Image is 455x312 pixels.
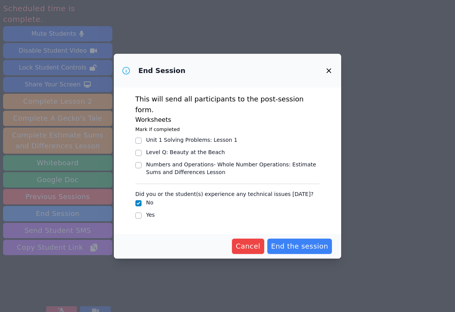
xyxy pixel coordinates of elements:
[146,212,155,218] label: Yes
[267,239,332,254] button: End the session
[135,115,320,124] h3: Worksheets
[271,241,328,252] span: End the session
[146,199,153,206] label: No
[146,136,237,144] div: Unit 1 Solving Problems : Lesson 1
[236,241,260,252] span: Cancel
[135,187,313,199] legend: Did you or the student(s) experience any technical issues [DATE]?
[146,148,225,156] div: Level Q : Beauty at the Beach
[135,94,320,115] p: This will send all participants to the post-session form.
[135,126,180,132] small: Mark if completed
[232,239,264,254] button: Cancel
[146,161,320,176] div: Numbers and Operations- Whole Number Operations : Estimate Sums and Differences Lesson
[138,66,185,75] h3: End Session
